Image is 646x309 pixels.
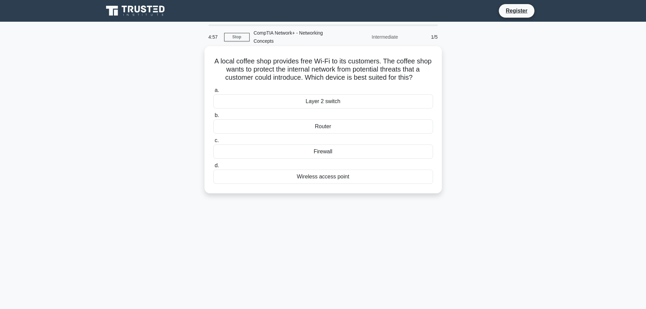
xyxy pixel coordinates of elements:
[343,30,402,44] div: Intermediate
[215,162,219,168] span: d.
[250,26,343,48] div: CompTIA Network+ - Networking Concepts
[215,87,219,93] span: a.
[213,94,433,109] div: Layer 2 switch
[215,137,219,143] span: c.
[213,119,433,134] div: Router
[402,30,442,44] div: 1/5
[213,144,433,159] div: Firewall
[224,33,250,41] a: Stop
[213,57,434,82] h5: A local coffee shop provides free Wi-Fi to its customers. The coffee shop wants to protect the in...
[204,30,224,44] div: 4:57
[215,112,219,118] span: b.
[213,170,433,184] div: Wireless access point
[502,6,531,15] a: Register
